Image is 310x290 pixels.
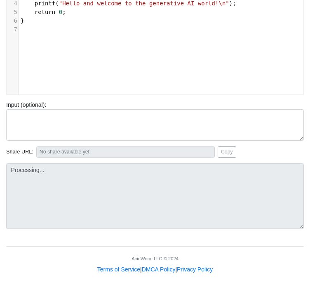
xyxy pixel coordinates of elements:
a: Terms of Service [97,266,140,273]
span: } [21,17,24,24]
a: Privacy Policy [177,266,213,273]
div: AcidWorx, LLC © 2024 [132,255,178,262]
span: 0 [59,9,62,15]
span: Share URL: [6,148,33,156]
a: DMCA Policy [142,266,176,273]
span: return [35,9,56,15]
input: No share available yet [36,146,215,158]
button: Copy [218,146,236,158]
div: | | [97,265,213,274]
span: ; [21,9,66,15]
div: 7 [7,25,19,34]
div: 5 [7,8,19,17]
div: 6 [7,17,19,25]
